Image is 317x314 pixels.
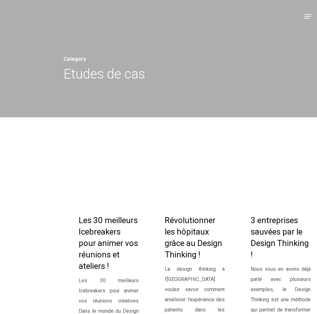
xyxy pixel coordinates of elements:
a: Etudes de cas [156,144,197,152]
a: Etudes de cas [242,144,283,152]
a: Etudes de cas [70,144,111,152]
a: Navigation Menu [304,13,311,20]
h1: Etudes de cas [63,64,254,84]
span: Category [63,56,86,62]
